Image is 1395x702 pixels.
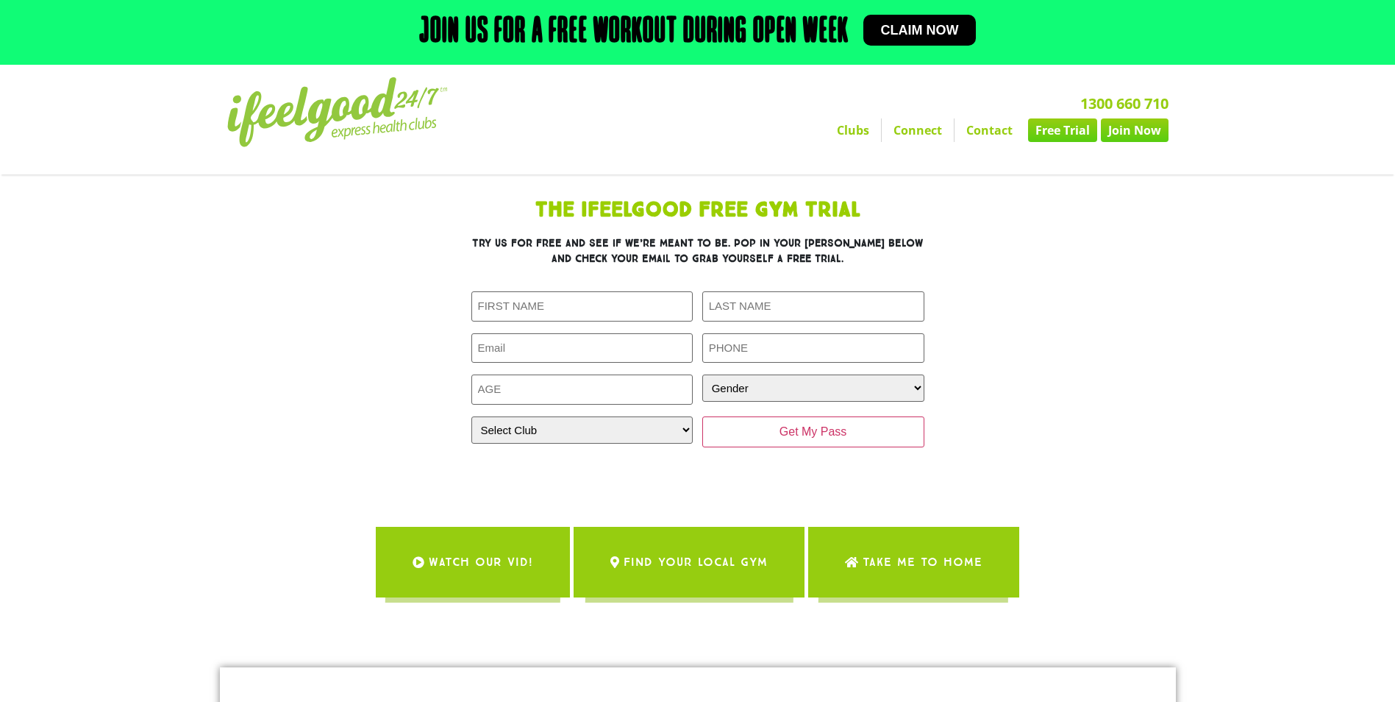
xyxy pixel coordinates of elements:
[808,527,1019,598] a: Take me to Home
[374,200,1021,221] h1: The IfeelGood Free Gym Trial
[702,333,924,364] input: PHONE
[574,527,804,598] a: Find Your Local Gym
[1028,118,1097,142] a: Free Trial
[863,15,977,46] a: Claim now
[702,291,924,322] input: LAST NAME
[1080,93,1169,113] a: 1300 660 710
[562,118,1169,142] nav: Menu
[702,416,924,447] input: Get My Pass
[882,118,954,142] a: Connect
[471,235,924,266] h3: Try us for free and see if we’re meant to be. Pop in your [PERSON_NAME] below and check your emai...
[624,542,768,583] span: Find Your Local Gym
[825,118,881,142] a: Clubs
[881,24,959,37] span: Claim now
[471,333,693,364] input: Email
[419,15,849,50] h2: Join us for a free workout during open week
[471,291,693,322] input: FIRST NAME
[1101,118,1169,142] a: Join Now
[955,118,1024,142] a: Contact
[471,375,693,405] input: AGE
[376,527,570,598] a: WATCH OUR VID!
[429,542,533,583] span: WATCH OUR VID!
[863,542,982,583] span: Take me to Home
